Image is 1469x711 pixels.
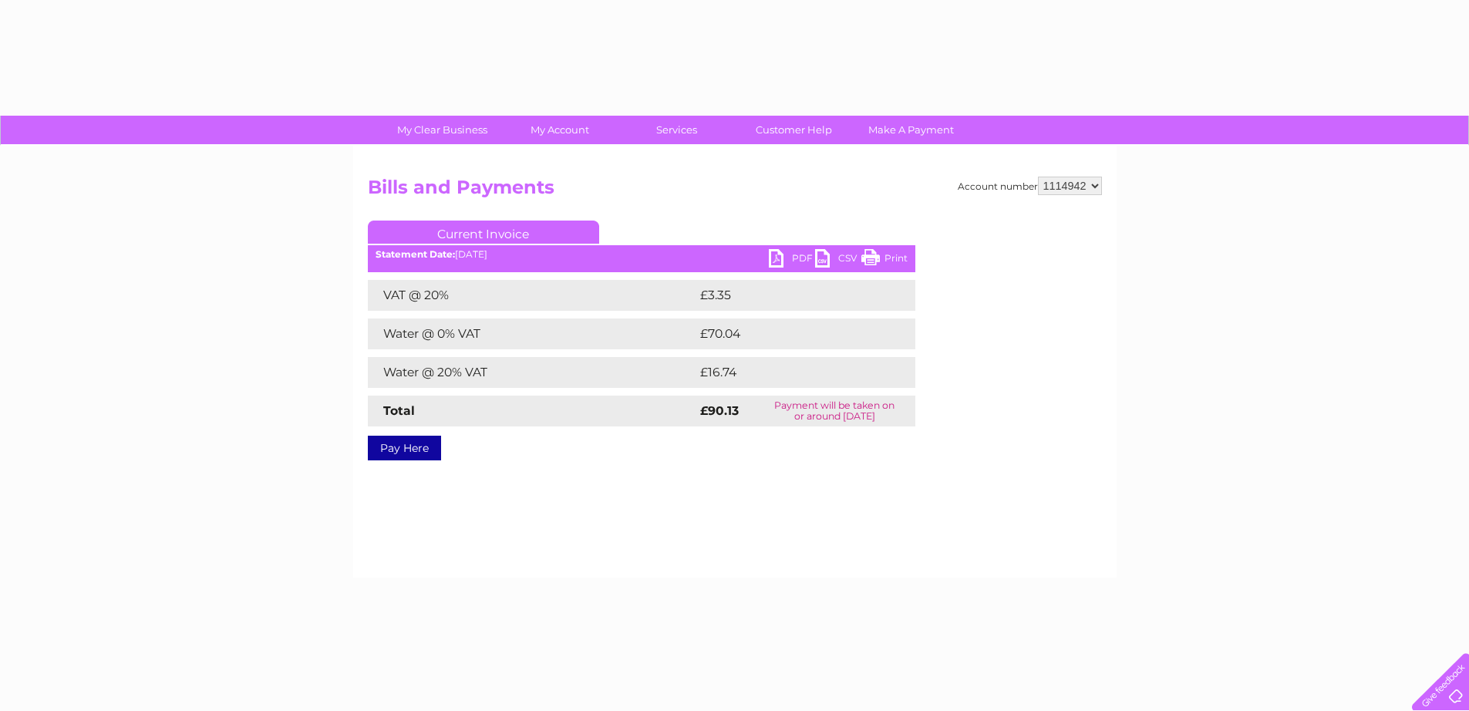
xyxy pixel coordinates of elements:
[496,116,623,144] a: My Account
[368,357,696,388] td: Water @ 20% VAT
[769,249,815,271] a: PDF
[696,280,879,311] td: £3.35
[368,177,1102,206] h2: Bills and Payments
[815,249,861,271] a: CSV
[368,318,696,349] td: Water @ 0% VAT
[368,221,599,244] a: Current Invoice
[958,177,1102,195] div: Account number
[383,403,415,418] strong: Total
[368,436,441,460] a: Pay Here
[368,280,696,311] td: VAT @ 20%
[700,403,739,418] strong: £90.13
[379,116,506,144] a: My Clear Business
[613,116,740,144] a: Services
[376,248,455,260] b: Statement Date:
[754,396,915,426] td: Payment will be taken on or around [DATE]
[368,249,915,260] div: [DATE]
[730,116,857,144] a: Customer Help
[861,249,908,271] a: Print
[696,318,885,349] td: £70.04
[847,116,975,144] a: Make A Payment
[696,357,883,388] td: £16.74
